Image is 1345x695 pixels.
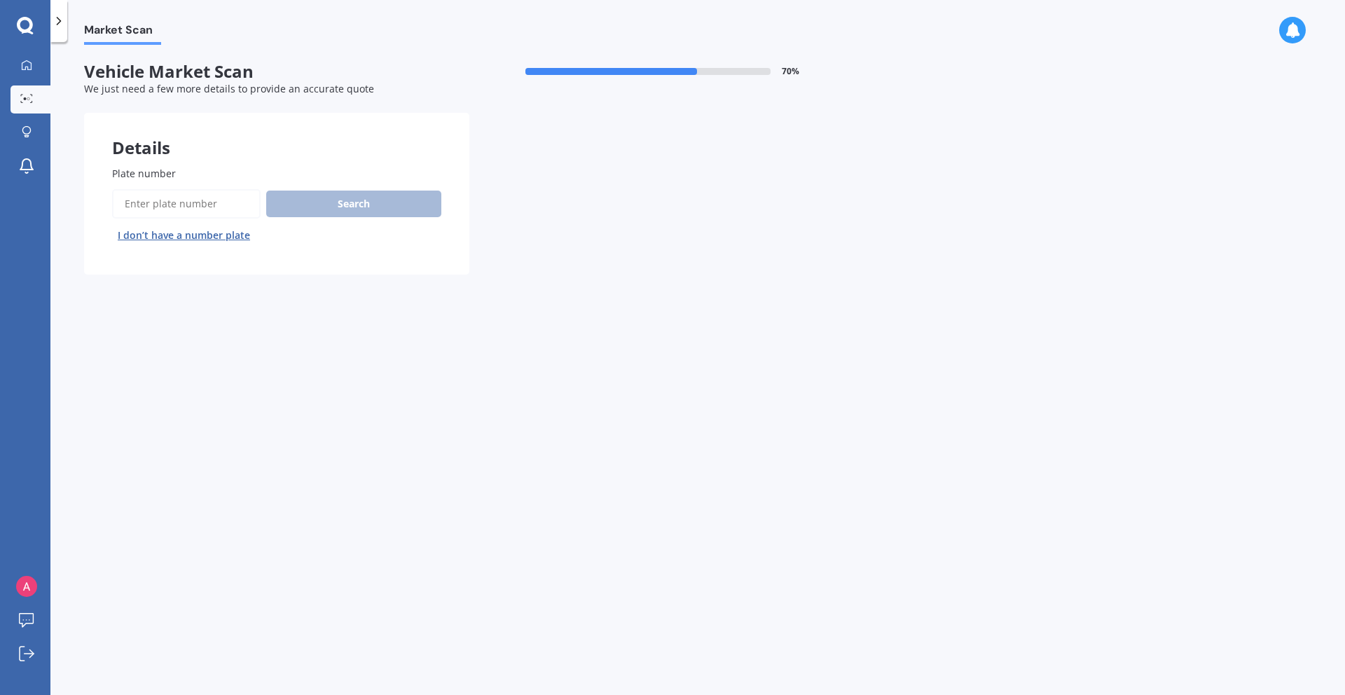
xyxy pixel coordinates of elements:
span: 70 % [782,67,799,76]
span: Market Scan [84,23,161,42]
div: Details [84,113,469,155]
input: Enter plate number [112,189,261,219]
button: I don’t have a number plate [112,224,256,247]
img: ACg8ocIqTuHZ7ws-4S6SsV2QFFVbKTd0I3GU9TZWEd3JMX3leZUFHw=s96-c [16,576,37,597]
span: Vehicle Market Scan [84,62,469,82]
span: Plate number [112,167,176,180]
span: We just need a few more details to provide an accurate quote [84,82,374,95]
